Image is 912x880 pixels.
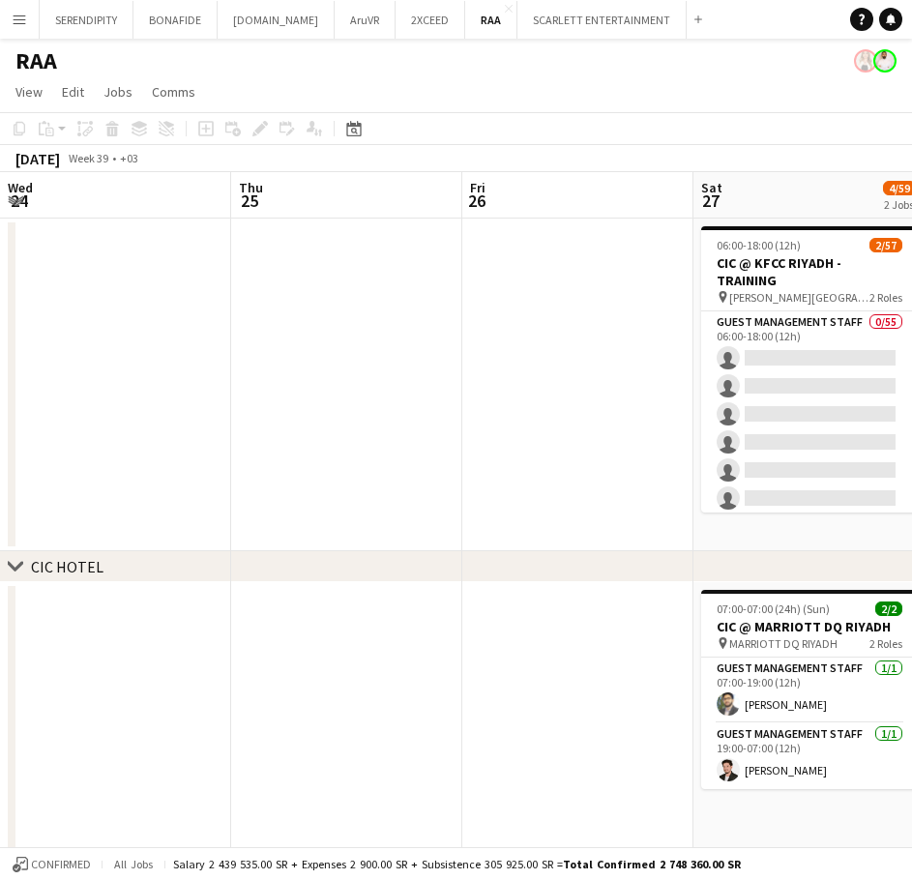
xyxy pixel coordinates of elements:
[218,1,335,39] button: [DOMAIN_NAME]
[133,1,218,39] button: BONAFIDE
[517,1,687,39] button: SCARLETT ENTERTAINMENT
[96,79,140,104] a: Jobs
[335,1,396,39] button: AruVR
[465,1,517,39] button: RAA
[8,179,33,196] span: Wed
[110,857,157,871] span: All jobs
[54,79,92,104] a: Edit
[144,79,203,104] a: Comms
[152,83,195,101] span: Comms
[869,238,902,252] span: 2/57
[64,151,112,165] span: Week 39
[239,179,263,196] span: Thu
[869,290,902,305] span: 2 Roles
[15,83,43,101] span: View
[40,1,133,39] button: SERENDIPITY
[563,857,741,871] span: Total Confirmed 2 748 360.00 SR
[396,1,465,39] button: 2XCEED
[698,190,722,212] span: 27
[5,190,33,212] span: 24
[470,179,485,196] span: Fri
[729,290,869,305] span: [PERSON_NAME][GEOGRAPHIC_DATA]
[31,858,91,871] span: Confirmed
[8,79,50,104] a: View
[103,83,132,101] span: Jobs
[717,238,801,252] span: 06:00-18:00 (12h)
[873,49,897,73] app-user-avatar: Obada Ghali
[15,46,57,75] h1: RAA
[120,151,138,165] div: +03
[729,636,838,651] span: MARRIOTT DQ RIYADH
[10,854,94,875] button: Confirmed
[875,601,902,616] span: 2/2
[869,636,902,651] span: 2 Roles
[173,857,741,871] div: Salary 2 439 535.00 SR + Expenses 2 900.00 SR + Subsistence 305 925.00 SR =
[854,49,877,73] app-user-avatar: Racquel Ybardolaza
[467,190,485,212] span: 26
[15,149,60,168] div: [DATE]
[701,179,722,196] span: Sat
[717,601,830,616] span: 07:00-07:00 (24h) (Sun)
[236,190,263,212] span: 25
[31,557,103,576] div: CIC HOTEL
[62,83,84,101] span: Edit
